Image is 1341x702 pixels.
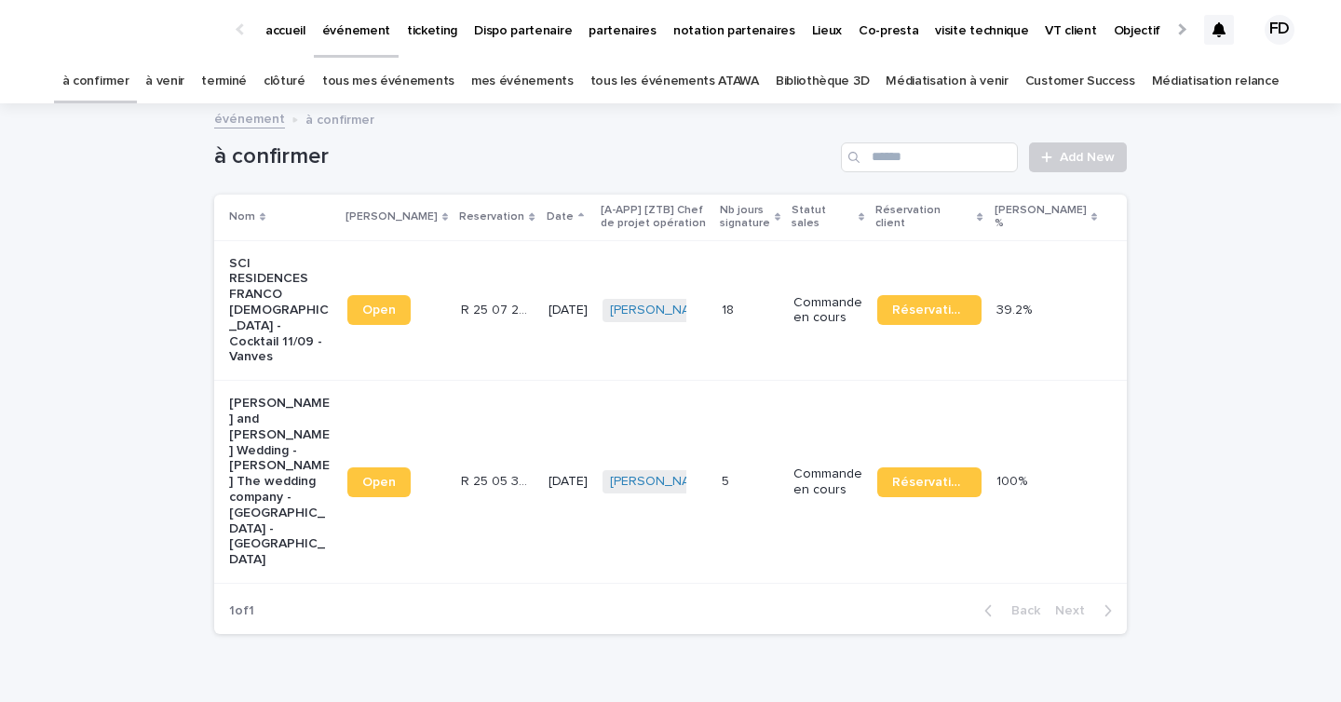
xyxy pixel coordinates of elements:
[1265,15,1294,45] div: FD
[214,588,269,634] p: 1 of 1
[471,60,574,103] a: mes événements
[610,474,711,490] a: [PERSON_NAME]
[362,476,396,489] span: Open
[459,207,524,227] p: Reservation
[995,200,1087,235] p: [PERSON_NAME] %
[720,200,770,235] p: Nb jours signature
[461,299,536,318] p: R 25 07 2460
[214,381,1127,584] tr: [PERSON_NAME] and [PERSON_NAME] Wedding - [PERSON_NAME] The wedding company - [GEOGRAPHIC_DATA] -...
[229,256,332,366] p: SCI RESIDENCES FRANCO [DEMOGRAPHIC_DATA] - Cocktail 11/09 - Vanves
[1152,60,1280,103] a: Médiatisation relance
[841,142,1018,172] input: Search
[549,303,588,318] p: [DATE]
[877,467,981,497] a: Réservation
[610,303,711,318] a: [PERSON_NAME]
[875,200,972,235] p: Réservation client
[969,602,1048,619] button: Back
[793,466,862,498] p: Commande en cours
[37,11,218,48] img: Ls34BcGeRexTGTNfXpUC
[549,474,588,490] p: [DATE]
[1025,60,1135,103] a: Customer Success
[62,60,129,103] a: à confirmer
[722,470,733,490] p: 5
[1029,142,1127,172] a: Add New
[892,304,966,317] span: Réservation
[1055,604,1096,617] span: Next
[214,107,285,128] a: événement
[145,60,184,103] a: à venir
[601,200,709,235] p: [A-APP] [ZTB] Chef de projet opération
[996,470,1031,490] p: 100%
[305,108,374,128] p: à confirmer
[892,476,966,489] span: Réservation
[722,299,738,318] p: 18
[214,240,1127,381] tr: SCI RESIDENCES FRANCO [DEMOGRAPHIC_DATA] - Cocktail 11/09 - VanvesOpenR 25 07 2460R 25 07 2460 [D...
[1060,151,1115,164] span: Add New
[362,304,396,317] span: Open
[1048,602,1127,619] button: Next
[792,200,854,235] p: Statut sales
[264,60,305,103] a: clôturé
[877,295,981,325] a: Réservation
[322,60,454,103] a: tous mes événements
[793,295,862,327] p: Commande en cours
[229,396,332,568] p: [PERSON_NAME] and [PERSON_NAME] Wedding - [PERSON_NAME] The wedding company - [GEOGRAPHIC_DATA] -...
[996,299,1036,318] p: 39.2%
[1000,604,1040,617] span: Back
[347,467,411,497] a: Open
[214,143,833,170] h1: à confirmer
[347,295,411,325] a: Open
[547,207,574,227] p: Date
[886,60,1009,103] a: Médiatisation à venir
[345,207,438,227] p: [PERSON_NAME]
[776,60,869,103] a: Bibliothèque 3D
[590,60,759,103] a: tous les événements ATAWA
[229,207,255,227] p: Nom
[461,470,536,490] p: R 25 05 3506
[201,60,247,103] a: terminé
